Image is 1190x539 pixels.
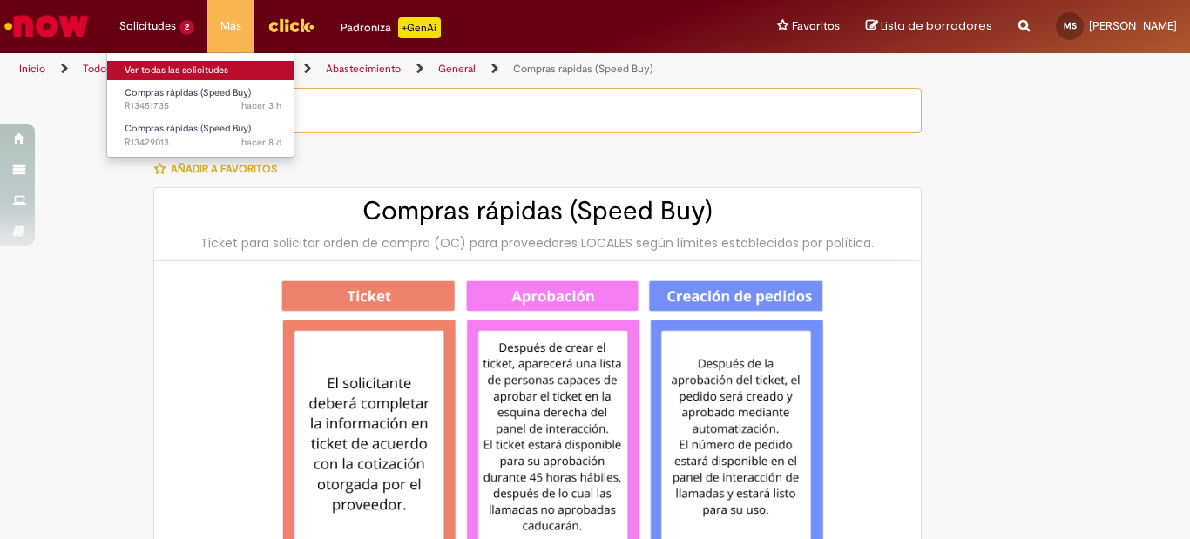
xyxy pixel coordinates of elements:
span: Compras rápidas (Speed Buy) [125,122,251,135]
span: hacer 3 h [241,99,281,112]
span: 2 [179,20,194,35]
time: 27/08/2025 11:05:54 [241,99,281,112]
p: +GenAi [398,17,441,38]
a: Inicio [19,62,45,76]
span: Lista de borradores [881,17,992,34]
a: Abrir R13451735 : Compras rápidas (Speed Buy) [107,84,299,116]
div: Ticket para solicitar orden de compra (OC) para proveedores LOCALES según límites establecidos po... [172,234,903,252]
h2: Compras rápidas (Speed Buy) [172,197,903,226]
a: Todos los catálogos [83,62,176,76]
span: Solicitudes [119,17,176,35]
div: Obrigatório um anexo. [153,88,922,133]
a: Abastecimiento [326,62,401,76]
span: hacer 8 d [241,136,281,149]
span: R13451735 [125,99,281,113]
span: [PERSON_NAME] [1089,18,1177,33]
ul: Solicitudes [106,52,294,158]
span: MS [1064,20,1077,31]
span: Añadir a favoritos [171,162,277,176]
div: Padroniza [341,17,441,38]
a: Abrir R13429013 : Compras rápidas (Speed Buy) [107,119,299,152]
img: click_logo_yellow_360x200.png [267,12,314,38]
img: ServiceNow [2,9,91,44]
a: General [438,62,476,76]
span: Más [220,17,241,35]
a: Compras rápidas (Speed Buy) [513,62,653,76]
a: Lista de borradores [866,18,992,35]
span: Compras rápidas (Speed Buy) [125,86,251,99]
span: Favoritos [792,17,840,35]
button: Añadir a favoritos [153,151,287,187]
span: R13429013 [125,136,281,150]
time: 19/08/2025 14:52:17 [241,136,281,149]
a: Ver todas las solicitudes [107,61,299,80]
ul: Rutas de acceso a la página [13,53,781,85]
